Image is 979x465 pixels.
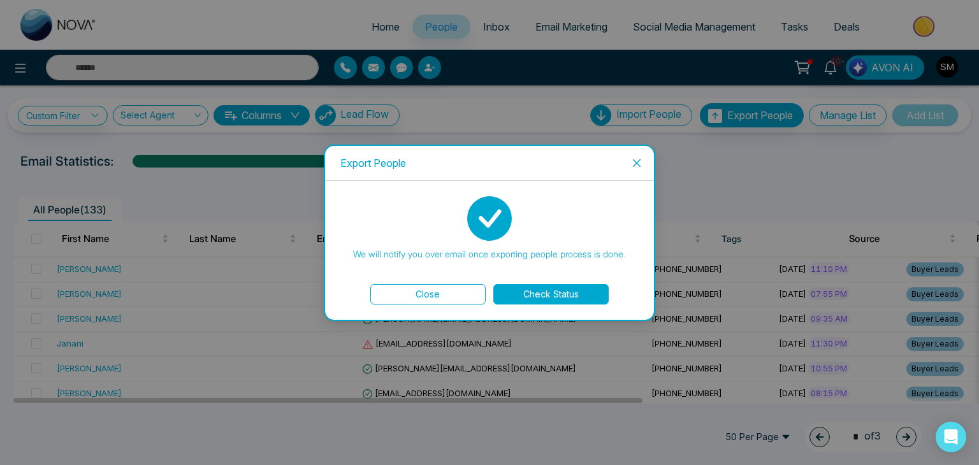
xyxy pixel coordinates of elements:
p: We will notify you over email once exporting people process is done. [353,247,626,261]
button: Close [370,284,486,304]
button: Close [620,146,654,180]
div: Export People [340,156,639,170]
span: close [632,158,642,168]
button: Check Status [493,284,609,304]
div: Open Intercom Messenger [936,422,966,452]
